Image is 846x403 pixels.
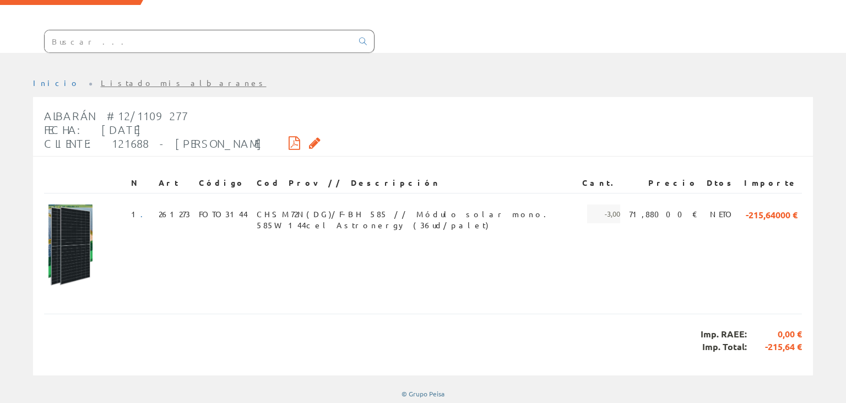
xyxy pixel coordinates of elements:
[45,30,352,52] input: Buscar ...
[747,328,802,341] span: 0,00 €
[131,205,150,223] span: 1
[44,109,262,150] span: Albarán #12/1109277 Fecha: [DATE] Cliente: 121688 - [PERSON_NAME]
[309,139,321,147] i: Solicitar por email copia firmada
[740,173,802,193] th: Importe
[101,78,267,88] a: Listado mis albaranes
[199,205,248,223] span: FOTO3144
[140,209,150,219] a: .
[194,173,252,193] th: Código
[154,173,194,193] th: Art
[747,341,802,353] span: -215,64 €
[257,205,573,223] span: CHSM72N(DG)/F-BH 585 // Módulo solar mono. 585W 144cel Astronergy (36ud/palet)
[44,314,802,367] div: Imp. RAEE: Imp. Total:
[629,205,698,223] span: 71,88000 €
[48,205,93,287] img: Foto artículo (79.856115107914x150)
[33,389,813,399] div: © Grupo Peisa
[702,173,740,193] th: Dtos
[578,173,625,193] th: Cant.
[127,173,154,193] th: N
[587,205,620,223] span: -3,00
[159,205,190,223] span: 261273
[252,173,578,193] th: Cod Prov // Descripción
[289,139,300,147] i: Descargar PDF
[625,173,702,193] th: Precio
[710,205,735,223] span: NETO
[746,205,798,223] span: -215,64000 €
[33,78,80,88] a: Inicio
